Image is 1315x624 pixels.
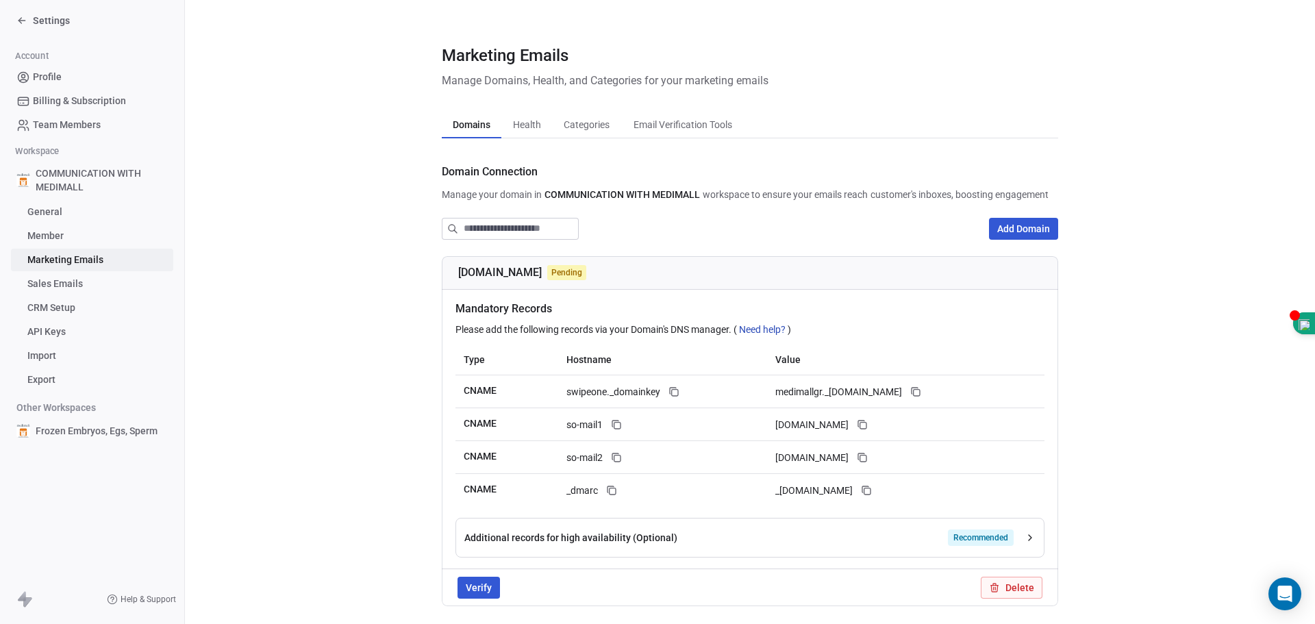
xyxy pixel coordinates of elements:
[11,345,173,367] a: Import
[703,188,868,201] span: workspace to ensure your emails reach
[981,577,1042,599] button: Delete
[458,264,542,281] span: [DOMAIN_NAME]
[16,14,70,27] a: Settings
[455,301,1050,317] span: Mandatory Records
[33,94,126,108] span: Billing & Subscription
[871,188,1049,201] span: customer's inboxes, boosting engagement
[36,166,168,194] span: COMMUNICATION WITH MEDIMALL
[27,205,62,219] span: General
[464,353,550,367] p: Type
[33,14,70,27] span: Settings
[464,451,497,462] span: CNAME
[27,349,56,363] span: Import
[11,201,173,223] a: General
[11,321,173,343] a: API Keys
[9,141,64,162] span: Workspace
[544,188,700,201] span: COMMUNICATION WITH MEDIMALL
[566,418,603,432] span: so-mail1
[36,424,158,438] span: Frozen Embryos, Egs, Sperm
[464,418,497,429] span: CNAME
[11,66,173,88] a: Profile
[464,385,497,396] span: CNAME
[16,173,30,187] img: Medimall%20logo%20(2).1.jpg
[775,354,801,365] span: Value
[11,397,101,419] span: Other Workspaces
[1268,577,1301,610] div: Open Intercom Messenger
[442,188,542,201] span: Manage your domain in
[455,323,1050,336] p: Please add the following records via your Domain's DNS manager. ( )
[464,531,677,545] span: Additional records for high availability (Optional)
[558,115,615,134] span: Categories
[11,273,173,295] a: Sales Emails
[948,529,1014,546] span: Recommended
[551,266,582,279] span: Pending
[442,45,568,66] span: Marketing Emails
[27,373,55,387] span: Export
[16,424,30,438] img: Medimall%20logo%20(2).1.jpg
[33,70,62,84] span: Profile
[27,325,66,339] span: API Keys
[458,577,500,599] button: Verify
[566,385,660,399] span: swipeone._domainkey
[566,354,612,365] span: Hostname
[11,114,173,136] a: Team Members
[628,115,738,134] span: Email Verification Tools
[442,164,538,180] span: Domain Connection
[989,218,1058,240] button: Add Domain
[11,297,173,319] a: CRM Setup
[739,324,786,335] span: Need help?
[107,594,176,605] a: Help & Support
[27,277,83,291] span: Sales Emails
[27,301,75,315] span: CRM Setup
[11,369,173,391] a: Export
[10,46,55,66] span: Account
[464,529,1036,546] button: Additional records for high availability (Optional)Recommended
[11,249,173,271] a: Marketing Emails
[775,451,849,465] span: medimallgr2.swipeone.email
[11,225,173,247] a: Member
[442,73,1058,89] span: Manage Domains, Health, and Categories for your marketing emails
[121,594,176,605] span: Help & Support
[508,115,547,134] span: Health
[33,118,101,132] span: Team Members
[566,484,598,498] span: _dmarc
[464,484,497,495] span: CNAME
[775,484,853,498] span: _dmarc.swipeone.email
[447,115,496,134] span: Domains
[775,418,849,432] span: medimallgr1.swipeone.email
[27,229,64,243] span: Member
[775,385,902,399] span: medimallgr._domainkey.swipeone.email
[11,90,173,112] a: Billing & Subscription
[566,451,603,465] span: so-mail2
[27,253,103,267] span: Marketing Emails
